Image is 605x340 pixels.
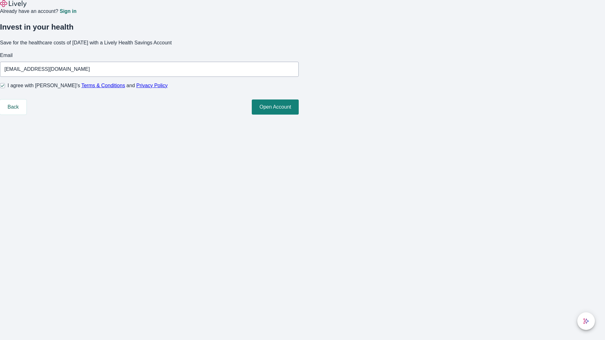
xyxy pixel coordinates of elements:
button: Open Account [252,99,299,115]
svg: Lively AI Assistant [583,318,589,324]
button: chat [577,312,595,330]
a: Sign in [60,9,76,14]
span: I agree with [PERSON_NAME]’s and [8,82,168,89]
a: Privacy Policy [136,83,168,88]
a: Terms & Conditions [81,83,125,88]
